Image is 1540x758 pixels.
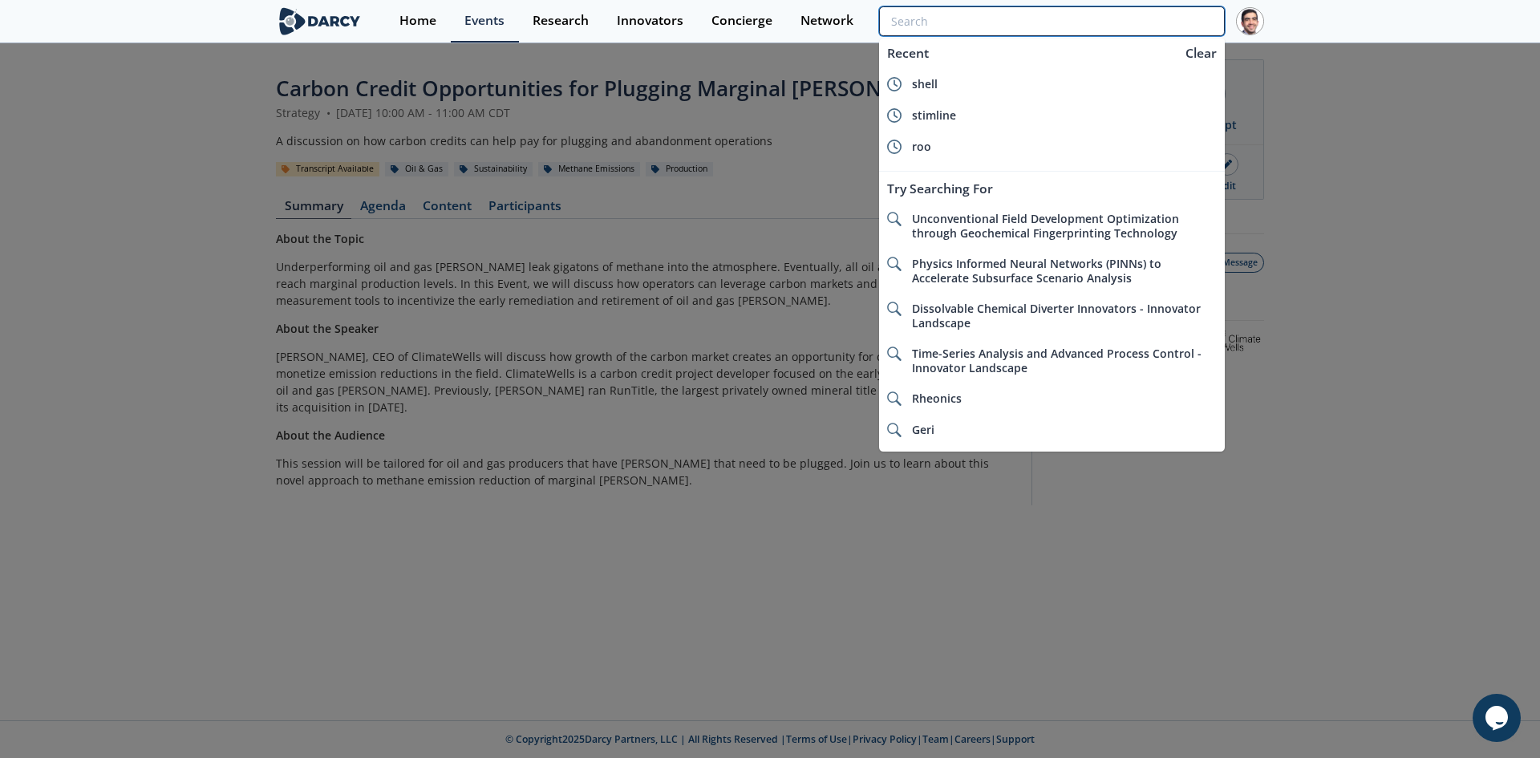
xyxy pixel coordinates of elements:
[887,212,902,226] img: icon
[887,140,902,154] img: icon
[399,14,436,27] div: Home
[912,211,1179,241] span: Unconventional Field Development Optimization through Geochemical Fingerprinting Technology
[912,76,938,91] span: shell
[533,14,589,27] div: Research
[276,7,363,35] img: logo-wide.svg
[887,302,902,316] img: icon
[912,107,956,123] span: stimline
[887,391,902,406] img: icon
[617,14,683,27] div: Innovators
[879,174,1225,204] div: Try Searching For
[887,257,902,271] img: icon
[1473,694,1524,742] iframe: chat widget
[912,391,962,406] span: Rheonics
[1236,7,1264,35] img: Profile
[887,347,902,361] img: icon
[887,77,902,91] img: icon
[711,14,772,27] div: Concierge
[800,14,853,27] div: Network
[912,301,1201,330] span: Dissolvable Chemical Diverter Innovators - Innovator Landscape
[887,108,902,123] img: icon
[912,422,934,437] span: Geri
[1180,44,1222,63] div: Clear
[912,139,931,154] span: roo
[912,346,1202,375] span: Time-Series Analysis and Advanced Process Control - Innovator Landscape
[912,256,1161,286] span: Physics Informed Neural Networks (PINNs) to Accelerate Subsurface Scenario Analysis
[879,39,1177,68] div: Recent
[464,14,505,27] div: Events
[887,423,902,437] img: icon
[879,6,1225,36] input: Advanced Search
